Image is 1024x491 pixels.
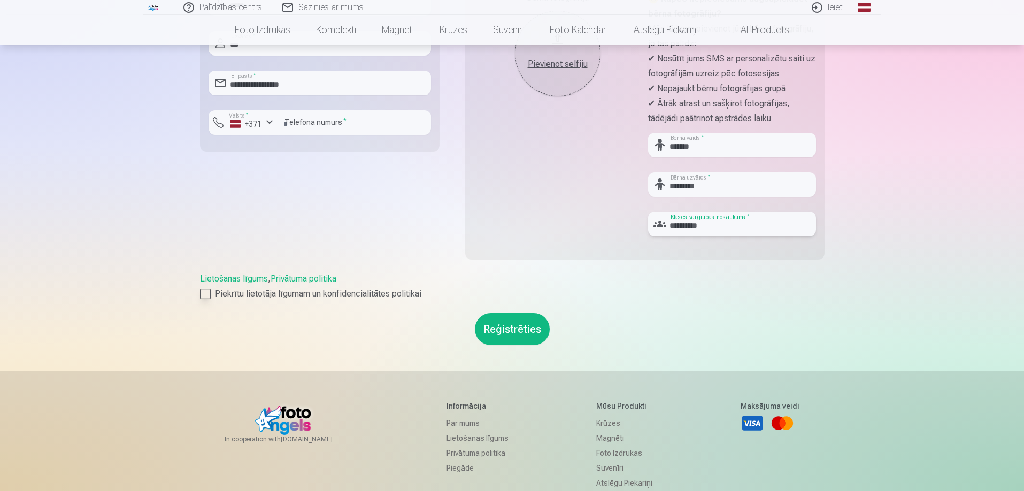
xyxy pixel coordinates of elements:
a: Privātuma politika [271,274,336,284]
a: Foto kalendāri [537,15,621,45]
span: In cooperation with [225,435,358,443]
a: Privātuma politika [446,446,509,461]
button: Pievienot selfiju [515,11,600,96]
a: All products [711,15,802,45]
a: Magnēti [596,431,652,446]
h5: Informācija [446,401,509,411]
p: ✔ Nosūtīt jums SMS ar personalizētu saiti uz fotogrāfijām uzreiz pēc fotosesijas [648,51,816,81]
a: Komplekti [303,15,369,45]
a: Krūzes [596,416,652,431]
a: Atslēgu piekariņi [596,476,652,490]
h5: Maksājuma veidi [741,401,799,411]
a: Krūzes [427,15,480,45]
a: Mastercard [771,411,794,435]
a: Suvenīri [480,15,537,45]
label: Piekrītu lietotāja līgumam un konfidencialitātes politikai [200,287,825,300]
a: Par mums [446,416,509,431]
p: ✔ Ātrāk atrast un sašķirot fotogrāfijas, tādējādi paātrinot apstrādes laiku [648,96,816,126]
a: Foto izdrukas [222,15,303,45]
button: Reģistrēties [475,313,550,345]
a: Lietošanas līgums [200,274,268,284]
p: ✔ Nepajaukt bērnu fotogrāfijas grupā [648,81,816,96]
img: /fa1 [148,4,159,11]
h5: Mūsu produkti [596,401,652,411]
a: Lietošanas līgums [446,431,509,446]
a: Magnēti [369,15,427,45]
a: Piegāde [446,461,509,476]
a: [DOMAIN_NAME] [281,435,358,443]
div: +371 [230,119,262,129]
a: Visa [741,411,764,435]
button: Valsts*+371 [209,110,278,135]
a: Foto izdrukas [596,446,652,461]
div: , [200,272,825,300]
a: Suvenīri [596,461,652,476]
div: Pievienot selfiju [526,58,590,71]
a: Atslēgu piekariņi [621,15,711,45]
label: Valsts [226,112,252,120]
